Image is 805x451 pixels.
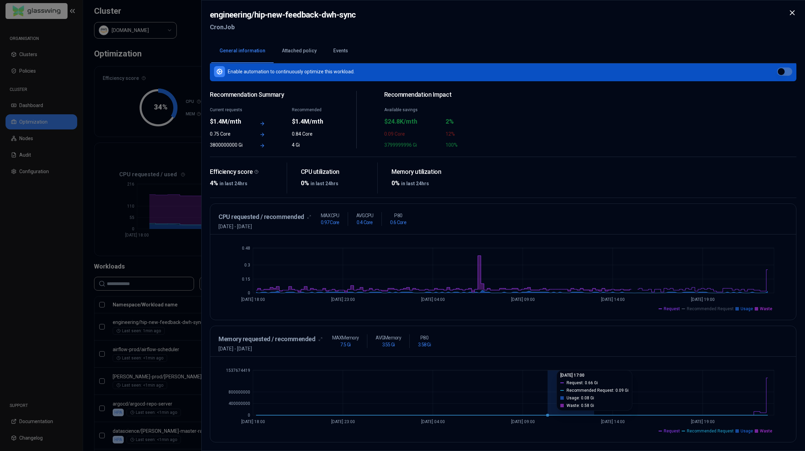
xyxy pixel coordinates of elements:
[760,428,772,434] span: Waste
[292,141,329,148] div: 4 Gi
[241,297,265,302] tspan: [DATE] 18:00
[421,297,445,302] tspan: [DATE] 04:00
[391,178,463,188] div: 0%
[511,419,535,424] tspan: [DATE] 09:00
[210,178,281,188] div: 4%
[741,428,753,434] span: Usage
[228,390,250,395] tspan: 800000000
[210,117,247,126] div: $1.4M/mth
[292,107,329,113] div: Recommended
[218,212,304,222] h3: CPU requested / recommended
[274,39,325,63] button: Attached policy
[228,401,250,406] tspan: 400000000
[418,341,431,348] h1: 3.58 Gi
[741,306,753,312] span: Usage
[384,117,441,126] div: $24.8K/mth
[382,341,395,348] h1: 3.55 Gi
[242,277,250,282] tspan: 0.15
[384,91,503,99] h2: Recommendation Impact
[210,168,281,176] div: Efficiency score
[664,306,680,312] span: Request
[420,334,428,341] p: P80
[228,68,355,75] p: Enable automation to continuously optimize this workload.
[210,91,329,99] span: Recommendation Summary
[356,212,374,219] p: AVG CPU
[340,341,350,348] h1: 7.5 Gi
[210,9,356,21] h2: engineering / hip-new-feedback-dwh-sync
[218,334,316,344] h3: Memory requested / recommended
[394,212,402,219] p: P80
[325,39,356,63] button: Events
[211,39,274,63] button: General information
[691,297,715,302] tspan: [DATE] 19:00
[210,107,247,113] div: Current requests
[664,428,680,434] span: Request
[301,168,372,176] div: CPU utilization
[220,181,247,186] span: in last 24hrs
[331,419,355,424] tspan: [DATE] 23:00
[687,428,734,434] span: Recommended Request
[357,219,373,226] h1: 0.4 Core
[446,130,503,137] div: 12%
[321,219,339,226] h1: 0.97 Core
[321,212,339,219] p: MAX CPU
[760,306,772,312] span: Waste
[511,297,535,302] tspan: [DATE] 09:00
[384,107,441,113] div: Available savings
[332,334,359,341] p: MAX Memory
[687,306,734,312] span: Recommended Request
[218,345,323,352] span: [DATE] - [DATE]
[301,178,372,188] div: 0%
[226,368,250,373] tspan: 1537674419
[242,246,250,251] tspan: 0.48
[244,263,250,268] tspan: 0.3
[210,141,247,148] div: 3800000000 Gi
[248,413,250,418] tspan: 0
[384,130,441,137] div: 0.09 Core
[421,419,445,424] tspan: [DATE] 04:00
[210,21,356,33] h2: CronJob
[391,168,463,176] div: Memory utilization
[218,223,311,230] span: [DATE] - [DATE]
[248,291,250,295] tspan: 0
[376,334,401,341] p: AVG Memory
[401,181,429,186] span: in last 24hrs
[601,419,625,424] tspan: [DATE] 14:00
[601,297,625,302] tspan: [DATE] 14:00
[292,130,329,137] div: 0.84 Core
[691,419,715,424] tspan: [DATE] 19:00
[210,130,247,137] div: 0.75 Core
[390,219,406,226] h1: 0.6 Core
[331,297,355,302] tspan: [DATE] 23:00
[292,117,329,126] div: $1.4M/mth
[384,141,441,148] div: 3799999996 Gi
[241,419,265,424] tspan: [DATE] 18:00
[310,181,338,186] span: in last 24hrs
[446,117,503,126] div: 2%
[446,141,503,148] div: 100%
